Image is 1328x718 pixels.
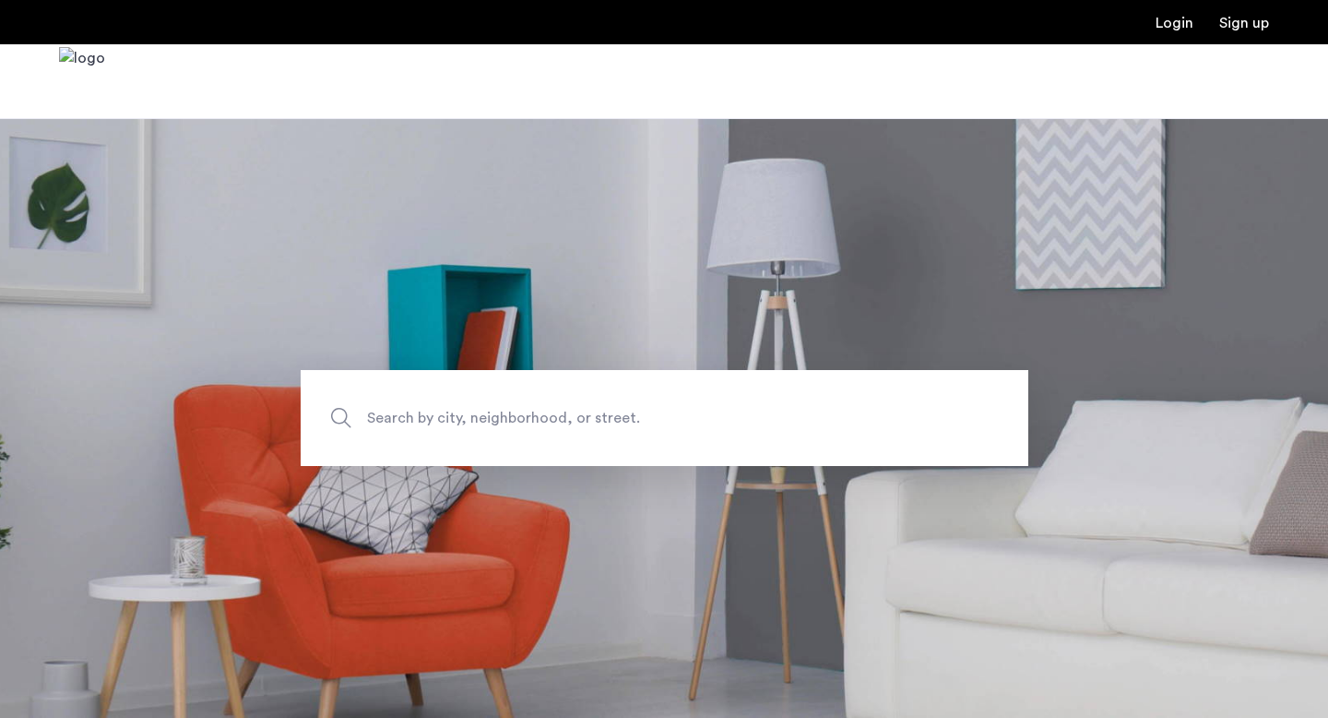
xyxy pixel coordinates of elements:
a: Cazamio Logo [59,47,105,116]
span: Search by city, neighborhood, or street. [367,406,876,431]
a: Login [1156,16,1193,30]
input: Apartment Search [301,370,1028,466]
a: Registration [1219,16,1269,30]
img: logo [59,47,105,116]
